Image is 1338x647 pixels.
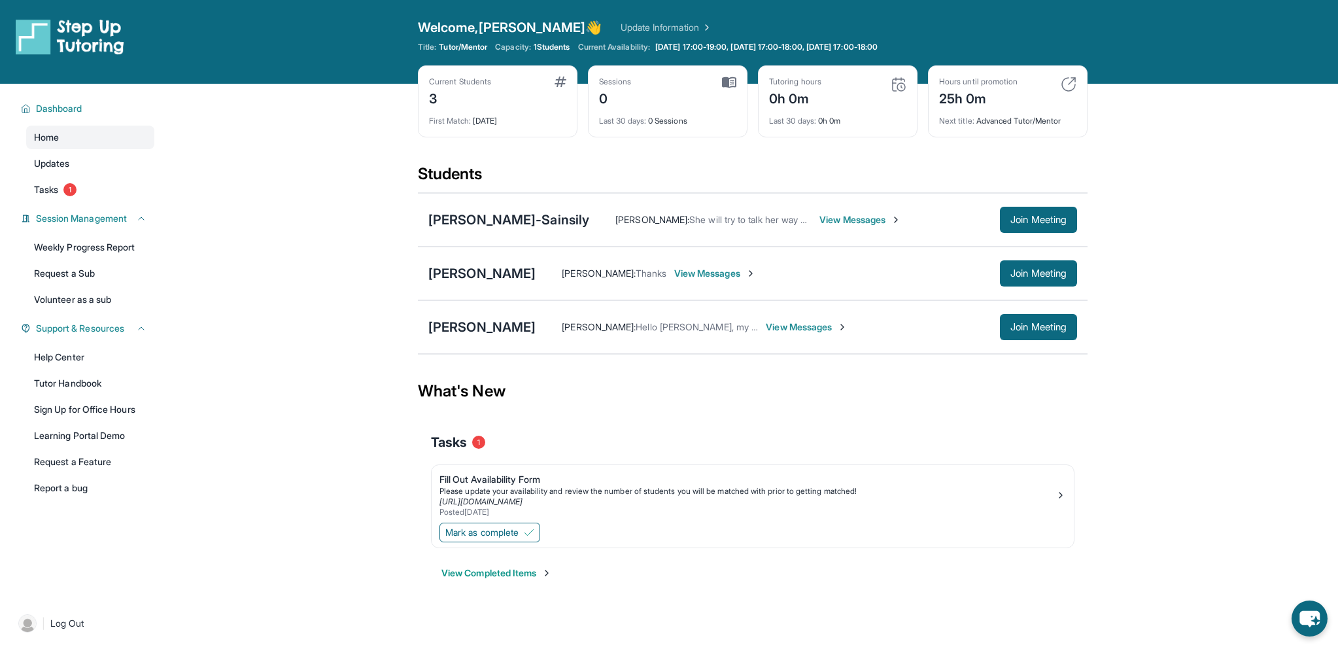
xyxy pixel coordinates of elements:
a: [URL][DOMAIN_NAME] [439,497,523,506]
span: Thanks [636,268,666,279]
img: Chevron Right [699,21,712,34]
div: 0 [599,87,632,108]
a: Volunteer as a sub [26,288,154,311]
button: chat-button [1292,601,1328,637]
a: Request a Feature [26,450,154,474]
div: Hours until promotion [939,77,1018,87]
span: Tasks [34,183,58,196]
span: Last 30 days : [599,116,646,126]
button: Support & Resources [31,322,146,335]
span: Mark as complete [445,526,519,539]
a: Home [26,126,154,149]
div: Please update your availability and review the number of students you will be matched with prior ... [439,486,1055,497]
a: [DATE] 17:00-19:00, [DATE] 17:00-18:00, [DATE] 17:00-18:00 [653,42,880,52]
span: [PERSON_NAME] : [562,321,636,332]
span: Join Meeting [1010,216,1067,224]
div: [PERSON_NAME] [428,318,536,336]
img: card [722,77,736,88]
a: |Log Out [13,609,154,638]
span: View Messages [766,321,848,334]
button: Join Meeting [1000,314,1077,340]
div: 0h 0m [769,87,821,108]
button: Join Meeting [1000,260,1077,287]
span: Last 30 days : [769,116,816,126]
span: Next title : [939,116,974,126]
span: Hello [PERSON_NAME], my name is [PERSON_NAME]. I'm [PERSON_NAME]'s mother. [636,321,991,332]
span: Current Availability: [578,42,650,52]
div: Students [418,164,1088,192]
span: Dashboard [36,102,82,115]
span: 1 Students [534,42,570,52]
a: Tutor Handbook [26,372,154,395]
div: Sessions [599,77,632,87]
span: First Match : [429,116,471,126]
img: Chevron-Right [891,215,901,225]
span: [DATE] 17:00-19:00, [DATE] 17:00-18:00, [DATE] 17:00-18:00 [655,42,878,52]
span: Log Out [50,617,84,630]
img: card [891,77,906,92]
span: Updates [34,157,70,170]
button: Mark as complete [439,523,540,542]
span: Join Meeting [1010,323,1067,331]
button: View Completed Items [441,567,552,580]
span: Join Meeting [1010,270,1067,277]
a: Updates [26,152,154,175]
a: Weekly Progress Report [26,236,154,259]
span: Tasks [431,433,467,451]
span: [PERSON_NAME] : [562,268,636,279]
div: 3 [429,87,491,108]
a: Request a Sub [26,262,154,285]
span: Session Management [36,212,127,225]
img: logo [16,18,124,55]
div: Fill Out Availability Form [439,473,1055,486]
img: Chevron-Right [837,322,848,332]
div: What's New [418,362,1088,420]
span: Support & Resources [36,322,124,335]
span: Welcome, [PERSON_NAME] 👋 [418,18,602,37]
img: card [1061,77,1076,92]
img: user-img [18,614,37,633]
div: [PERSON_NAME]-Sainsily [428,211,589,229]
span: Home [34,131,59,144]
a: Help Center [26,345,154,369]
span: Tutor/Mentor [439,42,487,52]
span: | [42,616,45,631]
button: Join Meeting [1000,207,1077,233]
span: Title: [418,42,436,52]
div: Tutoring hours [769,77,821,87]
span: View Messages [674,267,756,280]
div: [DATE] [429,108,566,126]
div: 0 Sessions [599,108,736,126]
span: She will try to talk her way out of work, which is OK for building rapport , but not when it's ti... [689,214,1188,225]
div: 0h 0m [769,108,906,126]
div: Posted [DATE] [439,507,1055,517]
button: Session Management [31,212,146,225]
img: card [555,77,566,87]
span: 1 [63,183,77,196]
img: Chevron-Right [746,268,756,279]
span: [PERSON_NAME] : [615,214,689,225]
a: Update Information [621,21,712,34]
span: Capacity: [495,42,531,52]
span: 1 [472,436,485,449]
a: Tasks1 [26,178,154,201]
div: [PERSON_NAME] [428,264,536,283]
img: Mark as complete [524,527,534,538]
button: Dashboard [31,102,146,115]
div: 25h 0m [939,87,1018,108]
a: Learning Portal Demo [26,424,154,447]
span: View Messages [819,213,901,226]
a: Sign Up for Office Hours [26,398,154,421]
a: Report a bug [26,476,154,500]
div: Current Students [429,77,491,87]
div: Advanced Tutor/Mentor [939,108,1076,126]
a: Fill Out Availability FormPlease update your availability and review the number of students you w... [432,465,1074,520]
